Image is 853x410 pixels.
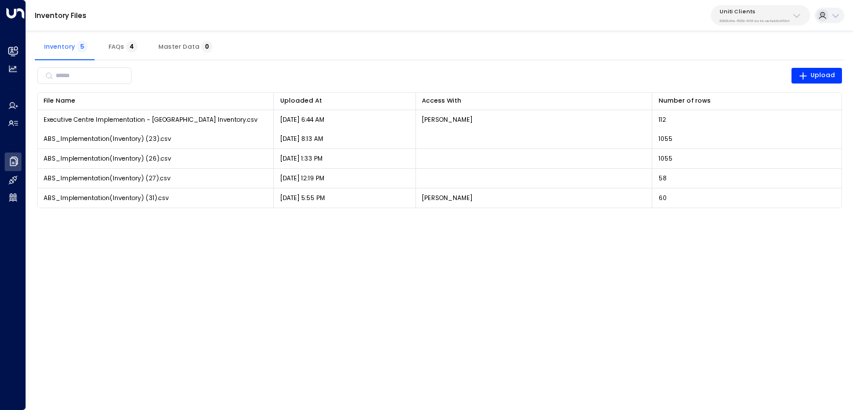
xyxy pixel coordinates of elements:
[280,174,324,183] p: [DATE] 12:19 PM
[280,96,322,106] div: Uploaded At
[44,96,75,106] div: File Name
[280,96,410,106] div: Uploaded At
[44,115,258,124] span: Executive Centre Implementation - [GEOGRAPHIC_DATA] Inventory.csv
[44,96,268,106] div: File Name
[422,115,472,124] p: [PERSON_NAME]
[422,96,646,106] div: Access With
[720,19,790,23] p: 6902fd4e-8299-4f33-bc1d-ae4eb0a453cf
[35,10,86,20] a: Inventory Files
[659,154,673,163] span: 1055
[280,154,323,163] p: [DATE] 1:33 PM
[720,8,790,15] p: Uniti Clients
[280,194,325,202] p: [DATE] 5:55 PM
[659,194,667,202] span: 60
[711,5,810,26] button: Uniti Clients6902fd4e-8299-4f33-bc1d-ae4eb0a453cf
[280,135,323,143] p: [DATE] 8:13 AM
[798,70,836,81] span: Upload
[44,194,169,202] span: ABS_Implementation(Inventory) (31).csv
[659,96,836,106] div: Number of rows
[126,41,138,53] span: 4
[158,43,212,50] span: Master Data
[44,135,171,143] span: ABS_Implementation(Inventory) (23).csv
[109,43,138,50] span: FAQs
[659,96,711,106] div: Number of rows
[44,154,171,163] span: ABS_Implementation(Inventory) (26).csv
[280,115,324,124] p: [DATE] 6:44 AM
[659,174,667,183] span: 58
[77,41,88,53] span: 5
[44,174,171,183] span: ABS_Implementation(Inventory) (27).csv
[422,194,472,202] p: [PERSON_NAME]
[201,41,212,53] span: 0
[659,135,673,143] span: 1055
[44,43,88,50] span: Inventory
[791,68,843,84] button: Upload
[659,115,666,124] span: 112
